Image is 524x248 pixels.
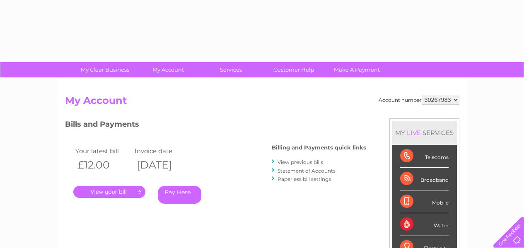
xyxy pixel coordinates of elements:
[73,145,133,157] td: Your latest bill
[400,213,449,236] div: Water
[158,186,201,204] a: Pay Here
[134,62,202,77] a: My Account
[278,159,323,165] a: View previous bills
[272,144,366,151] h4: Billing and Payments quick links
[71,62,139,77] a: My Clear Business
[379,95,459,105] div: Account number
[133,145,192,157] td: Invoice date
[278,176,331,182] a: Paperless bill settings
[400,145,449,168] div: Telecoms
[65,118,366,133] h3: Bills and Payments
[260,62,328,77] a: Customer Help
[392,121,457,144] div: MY SERVICES
[73,186,145,198] a: .
[278,168,336,174] a: Statement of Accounts
[405,129,423,137] div: LIVE
[400,190,449,213] div: Mobile
[133,157,192,173] th: [DATE]
[65,95,459,111] h2: My Account
[197,62,265,77] a: Services
[73,157,133,173] th: £12.00
[400,168,449,190] div: Broadband
[323,62,391,77] a: Make A Payment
